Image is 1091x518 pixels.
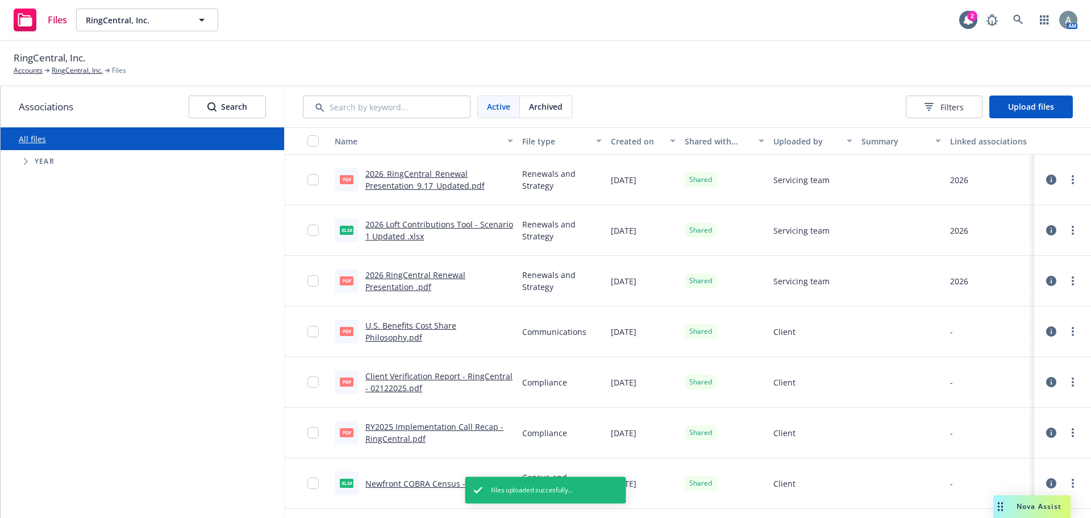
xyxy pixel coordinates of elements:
[307,427,319,438] input: Toggle Row Selected
[680,127,769,155] button: Shared with client
[340,226,353,234] span: xlsx
[365,219,513,242] a: 2026 Loft Contributions Tool - Scenario 1 Updated .xlsx
[340,428,353,437] span: pdf
[689,225,712,235] span: Shared
[86,14,184,26] span: RingCentral, Inc.
[307,174,319,185] input: Toggle Row Selected
[522,427,567,439] span: Compliance
[773,478,796,490] span: Client
[950,376,953,388] div: -
[335,135,501,147] div: Name
[189,96,266,118] button: SearchSearch
[611,275,636,287] span: [DATE]
[522,135,589,147] div: File type
[307,135,319,147] input: Select all
[1066,223,1080,237] a: more
[1066,173,1080,187] a: more
[9,4,72,36] a: Files
[689,276,712,286] span: Shared
[925,101,964,113] span: Filters
[1066,426,1080,440] a: more
[365,421,503,444] a: RY2025 Implementation Call Recap - RingCentral.pdf
[340,378,353,386] span: pdf
[689,478,712,488] span: Shared
[689,377,712,387] span: Shared
[340,327,353,335] span: pdf
[611,427,636,439] span: [DATE]
[857,127,946,155] button: Summary
[773,174,830,186] span: Servicing team
[522,326,586,338] span: Communications
[989,96,1073,118] button: Upload files
[487,101,510,113] span: Active
[1066,325,1080,338] a: more
[207,96,247,118] div: Search
[340,479,353,487] span: xlsx
[48,15,67,24] span: Files
[967,11,977,21] div: 2
[303,96,470,118] input: Search by keyword...
[950,135,1030,147] div: Linked associations
[365,478,510,489] a: Newfront COBRA Census - [DATE].xlsx
[307,326,319,337] input: Toggle Row Selected
[611,135,663,147] div: Created on
[340,175,353,184] span: pdf
[14,65,43,76] a: Accounts
[330,127,518,155] button: Name
[522,218,602,242] span: Renewals and Strategy
[35,158,55,165] span: Year
[773,135,840,147] div: Uploaded by
[611,326,636,338] span: [DATE]
[950,275,968,287] div: 2026
[365,320,456,343] a: U.S. Benefits Cost Share Philosophy.pdf
[773,225,830,237] span: Servicing team
[689,428,712,438] span: Shared
[112,65,126,76] span: Files
[491,486,573,495] span: Files uploaded succesfully...
[773,376,796,388] span: Client
[52,65,103,76] a: RingCentral, Inc.
[522,269,602,293] span: Renewals and Strategy
[365,270,465,292] a: 2026 RingCentral Renewal Presentation .pdf
[773,326,796,338] span: Client
[861,135,928,147] div: Summary
[769,127,857,155] button: Uploaded by
[606,127,680,155] button: Created on
[940,101,964,113] span: Filters
[365,168,485,191] a: 2026_RingCentral_Renewal Presentation_9.17_Updated.pdf
[522,471,602,495] span: Census and Eligibility
[950,326,953,338] div: -
[950,478,953,490] div: -
[611,225,636,237] span: [DATE]
[14,51,85,65] span: RingCentral, Inc.
[307,478,319,489] input: Toggle Row Selected
[522,376,567,388] span: Compliance
[1007,9,1030,31] a: Search
[207,102,216,111] svg: Search
[611,174,636,186] span: [DATE]
[1059,11,1077,29] img: photo
[773,275,830,287] span: Servicing team
[689,326,712,337] span: Shared
[1066,375,1080,389] a: more
[1033,9,1056,31] a: Switch app
[529,101,563,113] span: Archived
[950,174,968,186] div: 2026
[611,376,636,388] span: [DATE]
[993,495,1071,518] button: Nova Assist
[365,371,513,393] a: Client Verification Report - RingCentral - 02122025.pdf
[950,225,968,237] div: 2026
[773,427,796,439] span: Client
[946,127,1034,155] button: Linked associations
[307,376,319,388] input: Toggle Row Selected
[340,276,353,285] span: pdf
[518,127,606,155] button: File type
[19,134,46,144] a: All files
[981,9,1003,31] a: Report a Bug
[1066,476,1080,490] a: more
[993,495,1007,518] div: Drag to move
[685,135,752,147] div: Shared with client
[906,96,982,118] button: Filters
[307,275,319,287] input: Toggle Row Selected
[307,225,319,236] input: Toggle Row Selected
